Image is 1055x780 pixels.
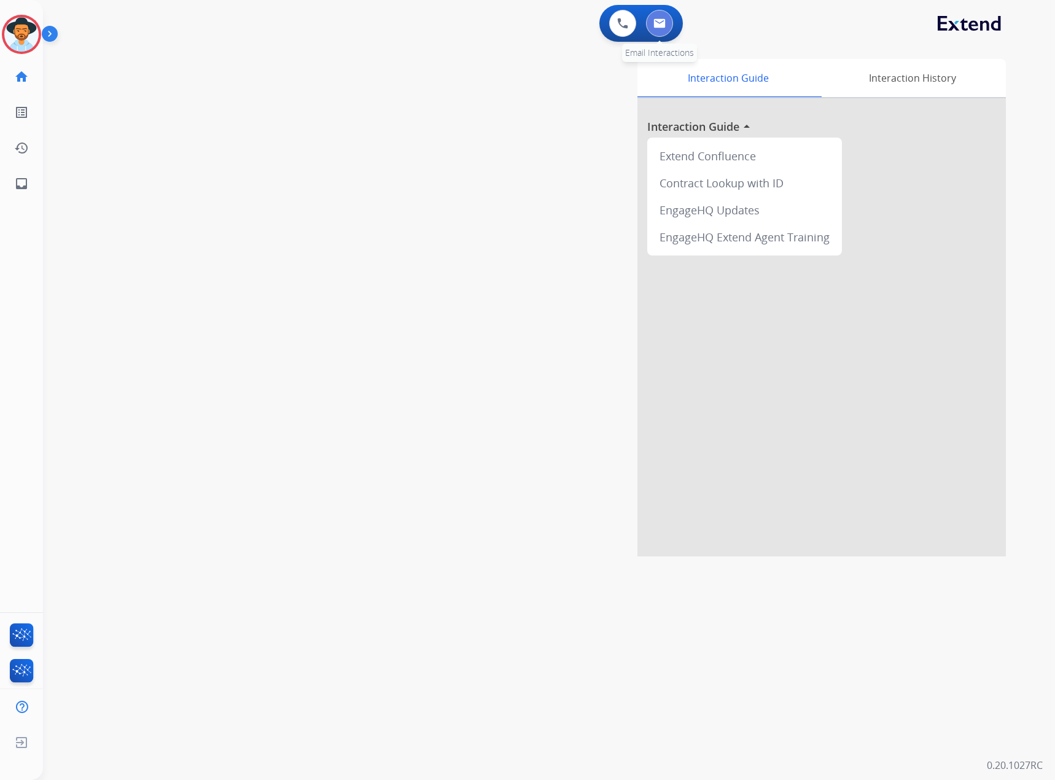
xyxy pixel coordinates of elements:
mat-icon: home [14,69,29,84]
mat-icon: inbox [14,176,29,191]
div: Interaction Guide [637,59,819,97]
div: EngageHQ Updates [652,197,837,224]
div: Extend Confluence [652,142,837,170]
p: 0.20.1027RC [987,758,1043,773]
div: EngageHQ Extend Agent Training [652,224,837,251]
div: Interaction History [819,59,1006,97]
img: avatar [4,17,39,52]
div: Contract Lookup with ID [652,170,837,197]
mat-icon: history [14,141,29,155]
mat-icon: list_alt [14,105,29,120]
span: Email Interactions [625,47,694,58]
